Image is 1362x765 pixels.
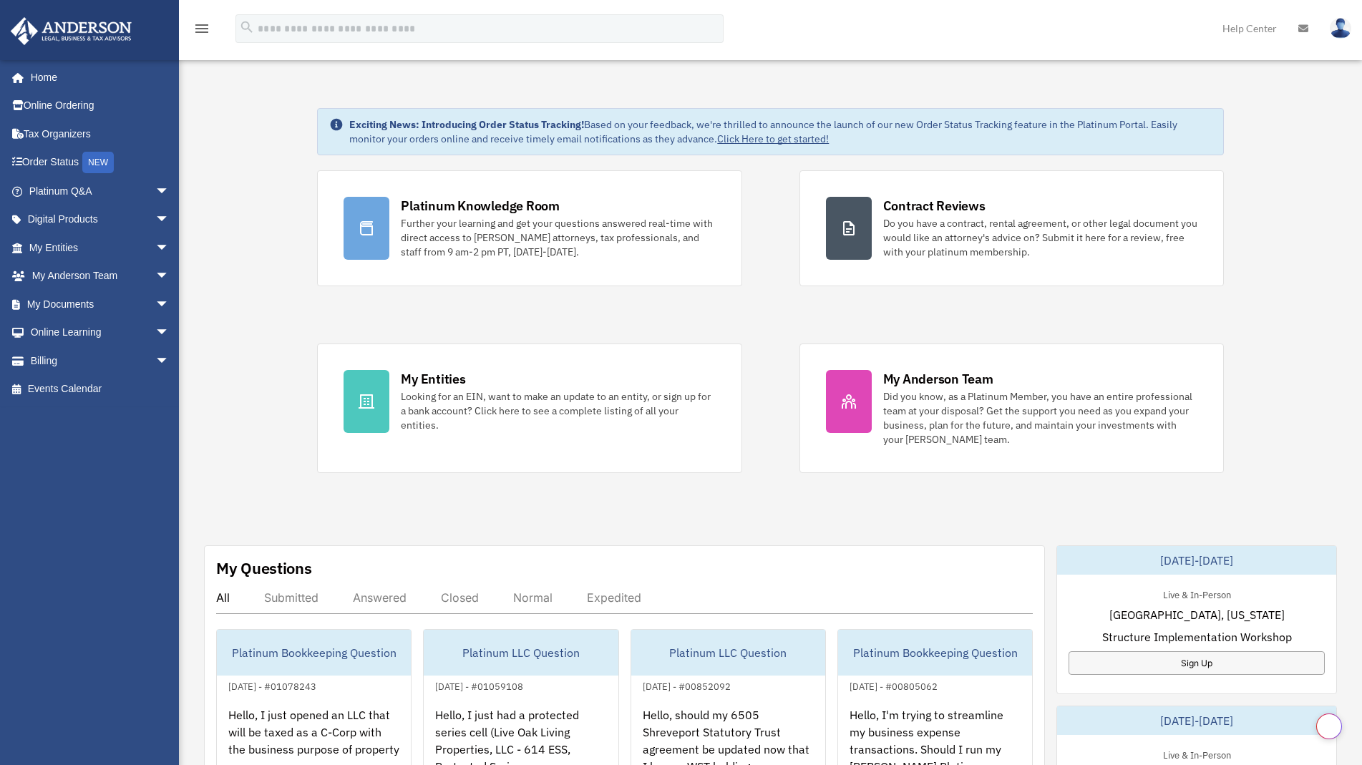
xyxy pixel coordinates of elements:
div: [DATE] - #00852092 [631,678,742,693]
a: Order StatusNEW [10,148,191,177]
span: [GEOGRAPHIC_DATA], [US_STATE] [1109,606,1285,623]
span: arrow_drop_down [155,205,184,235]
div: Based on your feedback, we're thrilled to announce the launch of our new Order Status Tracking fe... [349,117,1211,146]
img: User Pic [1330,18,1351,39]
div: Live & In-Person [1152,586,1242,601]
div: Do you have a contract, rental agreement, or other legal document you would like an attorney's ad... [883,216,1197,259]
div: Live & In-Person [1152,746,1242,761]
div: My Questions [216,557,312,579]
span: Structure Implementation Workshop [1102,628,1292,645]
span: arrow_drop_down [155,262,184,291]
a: Online Ordering [10,92,191,120]
a: Billingarrow_drop_down [10,346,191,375]
a: My Anderson Team Did you know, as a Platinum Member, you have an entire professional team at your... [799,343,1224,473]
span: arrow_drop_down [155,318,184,348]
a: My Entitiesarrow_drop_down [10,233,191,262]
div: [DATE] - #01059108 [424,678,535,693]
div: Submitted [264,590,318,605]
div: [DATE] - #01078243 [217,678,328,693]
div: All [216,590,230,605]
a: My Entities Looking for an EIN, want to make an update to an entity, or sign up for a bank accoun... [317,343,741,473]
a: My Anderson Teamarrow_drop_down [10,262,191,291]
div: Platinum LLC Question [424,630,618,676]
div: Normal [513,590,553,605]
a: Home [10,63,184,92]
div: Expedited [587,590,641,605]
div: [DATE] - #00805062 [838,678,949,693]
div: NEW [82,152,114,173]
div: Platinum Bookkeeping Question [217,630,411,676]
a: Contract Reviews Do you have a contract, rental agreement, or other legal document you would like... [799,170,1224,286]
div: Contract Reviews [883,197,986,215]
a: Online Learningarrow_drop_down [10,318,191,347]
div: My Anderson Team [883,370,993,388]
i: menu [193,20,210,37]
a: Digital Productsarrow_drop_down [10,205,191,234]
a: My Documentsarrow_drop_down [10,290,191,318]
div: Answered [353,590,407,605]
div: [DATE]-[DATE] [1057,706,1336,735]
a: menu [193,25,210,37]
a: Sign Up [1069,651,1325,675]
a: Click Here to get started! [717,132,829,145]
a: Events Calendar [10,375,191,404]
div: Platinum Knowledge Room [401,197,560,215]
div: Platinum Bookkeeping Question [838,630,1032,676]
a: Platinum Q&Aarrow_drop_down [10,177,191,205]
span: arrow_drop_down [155,233,184,263]
div: Did you know, as a Platinum Member, you have an entire professional team at your disposal? Get th... [883,389,1197,447]
a: Platinum Knowledge Room Further your learning and get your questions answered real-time with dire... [317,170,741,286]
div: Looking for an EIN, want to make an update to an entity, or sign up for a bank account? Click her... [401,389,715,432]
div: Platinum LLC Question [631,630,825,676]
div: Further your learning and get your questions answered real-time with direct access to [PERSON_NAM... [401,216,715,259]
img: Anderson Advisors Platinum Portal [6,17,136,45]
a: Tax Organizers [10,120,191,148]
div: My Entities [401,370,465,388]
div: [DATE]-[DATE] [1057,546,1336,575]
span: arrow_drop_down [155,290,184,319]
div: Closed [441,590,479,605]
span: arrow_drop_down [155,346,184,376]
span: arrow_drop_down [155,177,184,206]
strong: Exciting News: Introducing Order Status Tracking! [349,118,584,131]
i: search [239,19,255,35]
